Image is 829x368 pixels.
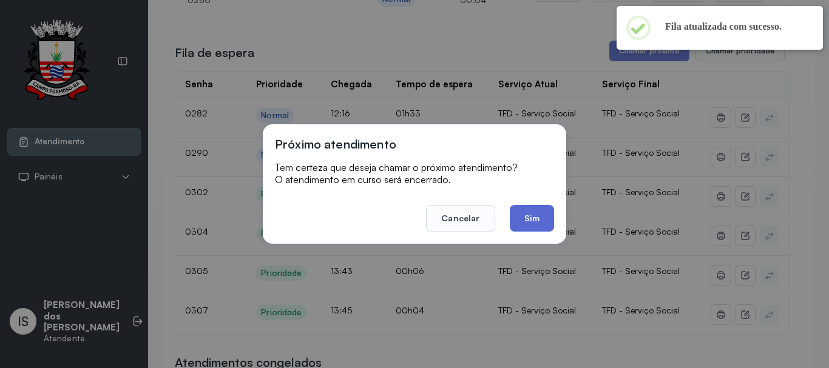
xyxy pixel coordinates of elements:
[510,205,554,232] button: Sim
[275,173,554,186] p: O atendimento em curso será encerrado.
[665,21,804,33] h2: Fila atualizada com sucesso.
[426,205,495,232] button: Cancelar
[275,136,396,152] h3: Próximo atendimento
[275,161,554,173] p: Tem certeza que deseja chamar o próximo atendimento?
